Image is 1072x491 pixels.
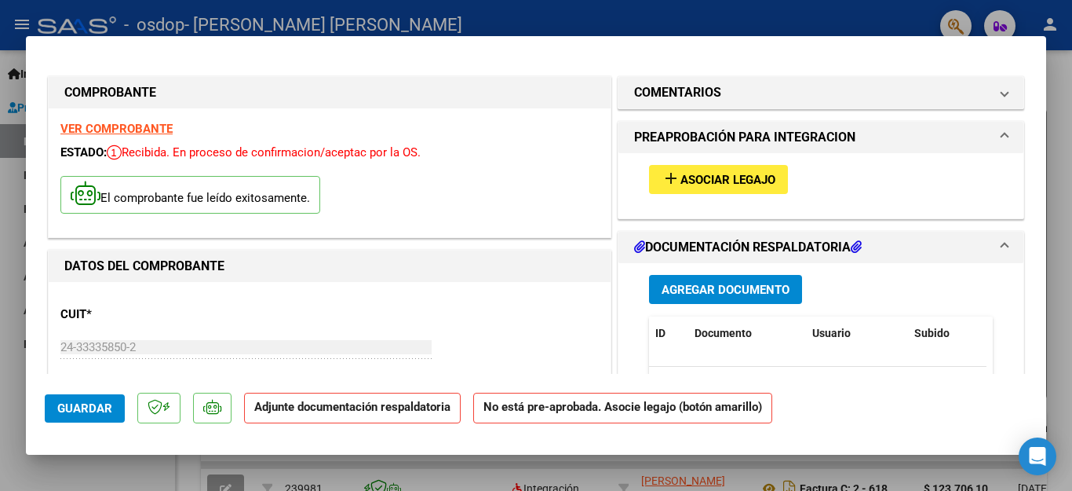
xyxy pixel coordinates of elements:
datatable-header-cell: Usuario [806,317,908,350]
button: Asociar Legajo [649,165,788,194]
strong: COMPROBANTE [64,85,156,100]
h1: PREAPROBACIÓN PARA INTEGRACION [634,128,855,147]
mat-expansion-panel-header: COMENTARIOS [618,77,1023,108]
strong: No está pre-aprobada. Asocie legajo (botón amarillo) [473,393,772,423]
span: Recibida. En proceso de confirmacion/aceptac por la OS. [107,145,421,159]
span: Asociar Legajo [680,173,775,187]
datatable-header-cell: ID [649,317,688,350]
datatable-header-cell: Documento [688,317,806,350]
mat-icon: add [662,169,680,188]
a: VER COMPROBANTE [60,122,173,136]
span: Documento [695,327,752,339]
strong: DATOS DEL COMPROBANTE [64,258,224,273]
datatable-header-cell: Subido [908,317,986,350]
span: ESTADO: [60,145,107,159]
button: Guardar [45,394,125,423]
strong: Adjunte documentación respaldatoria [254,400,450,414]
span: Usuario [812,327,851,339]
div: Open Intercom Messenger [1019,438,1056,475]
h1: DOCUMENTACIÓN RESPALDATORIA [634,238,862,257]
mat-expansion-panel-header: DOCUMENTACIÓN RESPALDATORIA [618,232,1023,263]
span: ID [655,327,665,339]
div: PREAPROBACIÓN PARA INTEGRACION [618,153,1023,218]
h1: COMENTARIOS [634,83,721,102]
span: Agregar Documento [662,283,789,297]
p: CUIT [60,306,222,324]
p: El comprobante fue leído exitosamente. [60,176,320,214]
mat-expansion-panel-header: PREAPROBACIÓN PARA INTEGRACION [618,122,1023,153]
span: Subido [914,327,950,339]
div: No data to display [649,367,986,406]
button: Agregar Documento [649,275,802,304]
span: Guardar [57,401,112,416]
